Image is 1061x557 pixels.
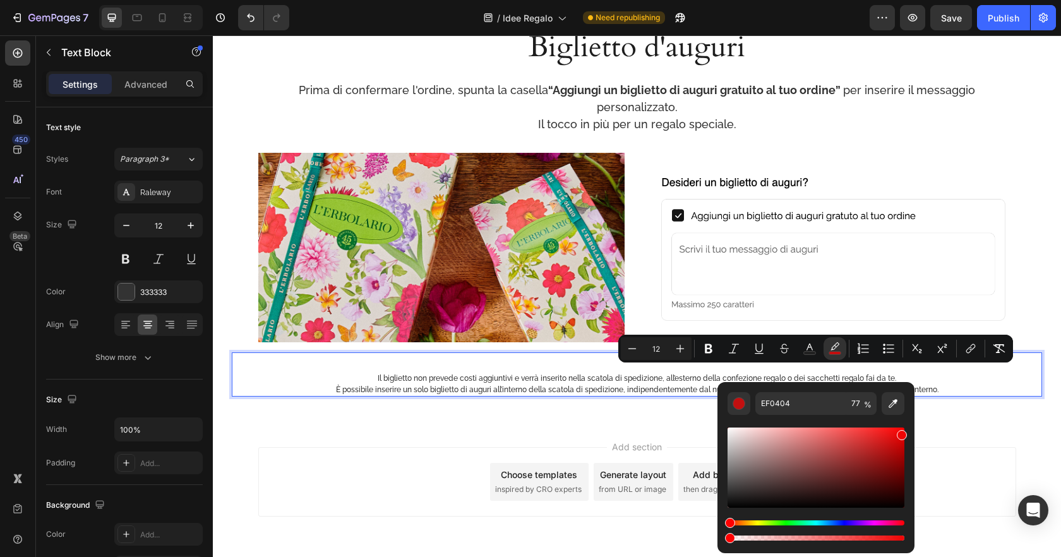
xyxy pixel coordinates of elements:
div: Size [46,217,80,234]
button: Paragraph 3* [114,148,203,171]
p: Settings [63,78,98,91]
div: Rich Text Editor. Editing area: main [45,45,803,99]
div: Add blank section [480,433,557,446]
div: Padding [46,457,75,469]
span: Add section [394,405,454,418]
button: Show more [46,346,203,369]
div: Color [46,286,66,297]
div: Width [46,424,67,435]
div: Undo/Redo [238,5,289,30]
span: from URL or image [386,448,453,460]
input: Auto [115,418,202,441]
span: Need republishing [596,12,660,23]
button: 7 [5,5,94,30]
button: Publish [977,5,1030,30]
div: Hue [728,520,904,525]
span: inspired by CRO experts [282,448,369,460]
div: Generate layout [387,433,453,446]
div: Open Intercom Messenger [1018,495,1048,525]
div: Raleway [140,187,200,198]
div: Editor contextual toolbar [618,335,1013,362]
span: Save [941,13,962,23]
span: then drag & drop elements [471,448,565,460]
span: [PERSON_NAME] [574,350,633,359]
p: 7 [83,10,88,25]
div: Align [46,316,81,333]
span: % [864,398,872,412]
div: Styles [46,153,68,165]
div: Rich Text Editor. Editing area: main [38,336,810,361]
div: Add... [140,529,200,541]
img: biglietto-auguri-carrello.png [437,126,803,298]
div: Font [46,186,62,198]
span: Paragraph 3* [120,153,169,165]
img: biglietto-auguri.jpg [45,117,412,307]
div: Color [46,529,66,540]
div: Choose templates [288,433,364,446]
div: Beta [9,231,30,241]
div: Size [46,392,80,409]
p: Il biglietto non prevede costi aggiuntivi e verrà inserito nella scatola di spedizione, all’ester... [39,337,809,349]
p: È possibile inserire un solo biglietto di auguri all’interno della scatola di spedizione, indipen... [39,349,809,360]
input: E.g FFFFFF [755,392,846,415]
div: Publish [988,11,1019,25]
iframe: Design area [213,35,1061,557]
div: Background [46,497,107,514]
div: Show more [95,351,154,364]
button: Save [930,5,972,30]
div: Text style [46,122,81,133]
p: Advanced [124,78,167,91]
p: Prima di confermare l'ordine, spunta la casella per inserire il messaggio personalizzato. Il tocc... [47,46,802,97]
div: 333333 [140,287,200,298]
span: Idee Regalo [503,11,553,25]
strong: “Aggiungi un biglietto di auguri gratuito al tuo ordine” [335,48,628,61]
div: 450 [12,135,30,145]
div: Add... [140,458,200,469]
span: / [497,11,500,25]
p: Text Block [61,45,169,60]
